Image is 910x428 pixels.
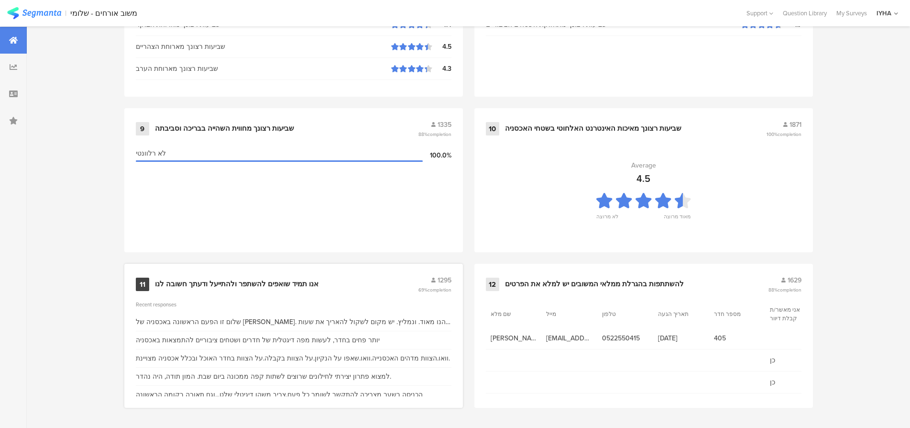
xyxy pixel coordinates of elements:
[438,275,451,285] span: 1295
[486,278,499,291] div: 12
[778,9,832,18] a: Question Library
[432,64,451,74] div: 4.3
[664,213,691,226] div: מאוד מרוצה
[546,333,592,343] span: [EMAIL_ADDRESS][DOMAIN_NAME]
[505,124,681,134] div: שביעות רצונך מאיכות האינטרנט האלחוטי בשטחי האכסניה
[714,333,760,343] span: 405
[658,333,704,343] span: [DATE]
[602,310,645,318] section: טלפון
[438,120,451,130] span: 1335
[770,305,813,323] section: אני מאשר/ת קבלת דיוור
[136,42,391,52] div: שביעות רצונך מארוחת הצהריים
[505,280,684,289] div: להשתתפות בהגרלת ממלאי המשובים יש למלא את הפרטים
[136,148,166,158] span: לא רלוונטי
[596,213,618,226] div: לא מרוצה
[768,286,801,293] span: 88%
[770,355,816,365] span: כן
[155,124,294,134] div: שביעות רצונך מחווית השהייה בבריכה וסביבתה
[136,278,149,291] div: 11
[136,317,451,327] div: שלום זו הפעם הראשונה באכסניה של [PERSON_NAME]. נהנו מאוד. ונמליץ. יש מקום לשקול להאריך את שעות א....
[418,286,451,293] span: 69%
[767,131,801,138] span: 100%
[714,310,757,318] section: מספר חדר
[428,131,451,138] span: completion
[491,333,537,343] span: [PERSON_NAME]
[136,301,451,308] div: Recent responses
[7,7,61,19] img: segmanta logo
[746,6,773,21] div: Support
[491,310,534,318] section: שם מלא
[136,353,450,363] div: וואו.הצוות מדהים האכסנייה.וואו.שאפו על הנקיון.על הצוות בקבלה.על הצוות בחדר האוכל ובכלל אכסניה מצו...
[546,310,589,318] section: מייל
[778,286,801,293] span: completion
[770,377,816,387] span: כן
[136,122,149,135] div: 9
[155,280,318,289] div: אנו תמיד שואפים להשתפר ולהתייעל ודעתך חשובה לנו
[778,131,801,138] span: completion
[418,131,451,138] span: 88%
[136,335,380,345] div: יותר פחים בחדר, לעשות מפה דיגטלית של חדרים ושטחים ציבוריים להתמצאות באכסניה
[636,171,650,186] div: 4.5
[423,150,451,160] div: 100.0%
[788,275,801,285] span: 1629
[136,390,423,400] div: הכניסה בשער מצריכה להתקשר לשומר כל פעם,צריך משהו דיגיטלי שלט..,וגם תאורה בקומה הראשונה
[789,120,801,130] span: 1871
[136,372,391,382] div: למצוא פתרון יצירתי לחילונים שרוצים לשתות קפה ממכונה ביום שבת. המון תודה, היה נהדר.
[136,64,391,74] div: שביעות רצונך מארוחת הערב
[631,160,656,170] div: Average
[432,42,451,52] div: 4.5
[65,8,66,19] div: |
[70,9,137,18] div: משוב אורחים - שלומי
[832,9,872,18] a: My Surveys
[877,9,891,18] div: IYHA
[428,286,451,293] span: completion
[602,333,648,343] span: 0522550415
[486,122,499,135] div: 10
[658,310,701,318] section: תאריך הגעה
